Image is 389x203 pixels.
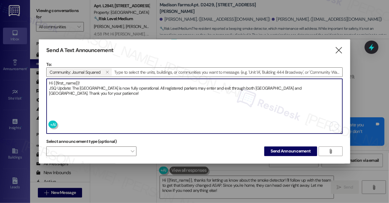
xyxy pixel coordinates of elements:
textarea: To enrich screen reader interactions, please activate Accessibility in Grammarly extension settings [47,79,342,134]
i:  [328,149,333,154]
h3: Send A Text Announcement [46,47,113,54]
div: To enrich screen reader interactions, please activate Accessibility in Grammarly extension settings [46,78,342,134]
span: Community: Journal Squared [50,68,100,76]
i:  [106,70,109,75]
p: To: [46,61,342,67]
label: Select announcement type (optional) [46,137,117,146]
input: Type to select the units, buildings, or communities you want to message. (e.g. 'Unit 1A', 'Buildi... [112,68,342,77]
button: Send Announcement [264,146,317,156]
i:  [335,47,343,54]
button: Community: Journal Squared [103,68,112,76]
span: Send Announcement [271,148,311,154]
